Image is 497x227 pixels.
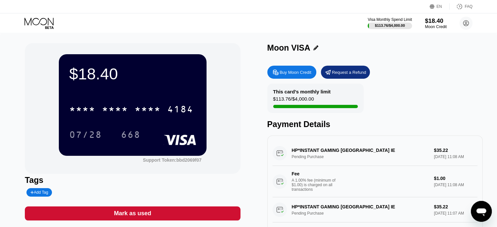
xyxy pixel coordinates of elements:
iframe: Bouton de lancement de la fenêtre de messagerie [471,201,492,222]
div: $113.76 / $4,000.00 [273,96,314,105]
div: Request a Refund [321,66,370,79]
div: 07/28 [64,126,107,143]
div: Request a Refund [332,70,366,75]
div: $18.40Moon Credit [425,17,447,29]
div: Fee [292,171,338,176]
div: EN [430,3,450,10]
div: Mark as used [114,210,151,217]
div: EN [437,4,442,9]
div: Visa Monthly Spend Limit$113.76/$4,000.00 [368,17,412,29]
div: Buy Moon Credit [280,70,311,75]
div: Moon Credit [425,24,447,29]
div: FAQ [450,3,472,10]
div: $18.40 [425,17,447,24]
div: Mark as used [25,206,240,220]
div: Support Token:bbd2069f07 [143,157,201,163]
div: A 1.00% fee (minimum of $1.00) is charged on all transactions [292,178,341,192]
div: FAQ [465,4,472,9]
div: [DATE] 11:08 AM [434,183,477,187]
div: This card’s monthly limit [273,89,331,94]
div: 668 [121,130,141,141]
div: 668 [116,126,145,143]
div: Payment Details [267,120,483,129]
div: $1.00 [434,176,477,181]
div: Add Tag [26,188,52,197]
div: 4184 [167,105,193,115]
div: 07/28 [69,130,102,141]
div: Visa Monthly Spend Limit [368,17,412,22]
div: FeeA 1.00% fee (minimum of $1.00) is charged on all transactions$1.00[DATE] 11:08 AM [273,166,477,197]
div: Moon VISA [267,43,310,53]
div: $113.76 / $4,000.00 [375,24,405,27]
div: Add Tag [30,190,48,195]
div: Tags [25,175,240,185]
div: Buy Moon Credit [267,66,316,79]
div: $18.40 [69,65,196,83]
div: Support Token: bbd2069f07 [143,157,201,163]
